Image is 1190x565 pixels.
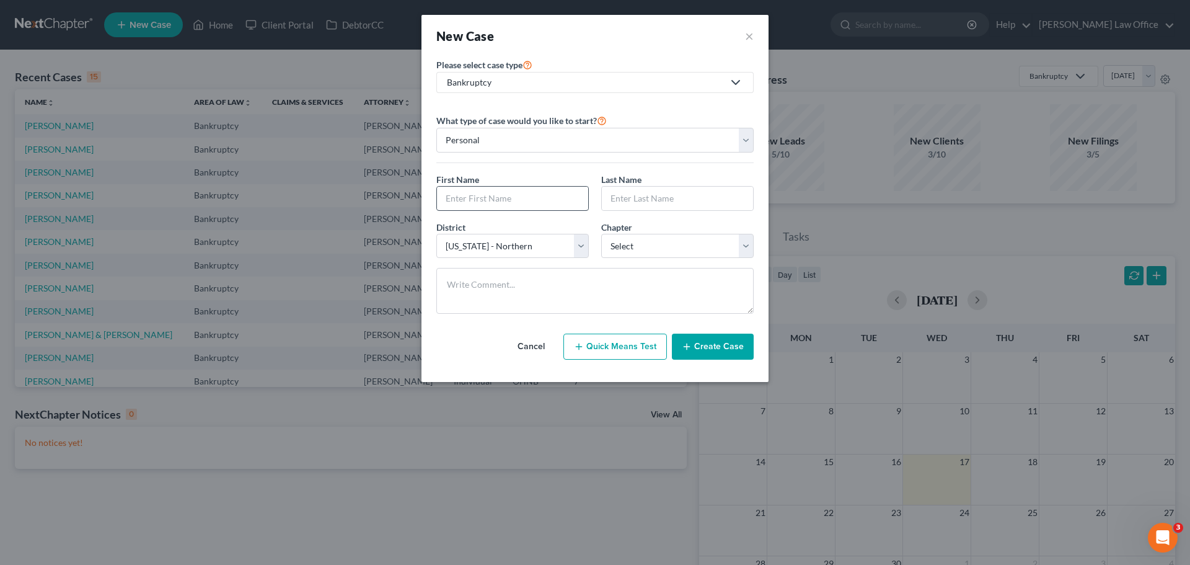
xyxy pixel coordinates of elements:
[601,222,632,233] span: Chapter
[745,27,754,45] button: ×
[504,334,558,359] button: Cancel
[436,113,607,128] label: What type of case would you like to start?
[436,174,479,185] span: First Name
[563,334,667,360] button: Quick Means Test
[437,187,588,210] input: Enter First Name
[436,222,465,233] span: District
[1173,523,1183,533] span: 3
[602,187,753,210] input: Enter Last Name
[1148,523,1178,553] iframe: Intercom live chat
[447,76,723,89] div: Bankruptcy
[601,174,641,185] span: Last Name
[436,60,522,70] span: Please select case type
[436,29,494,43] strong: New Case
[672,334,754,360] button: Create Case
